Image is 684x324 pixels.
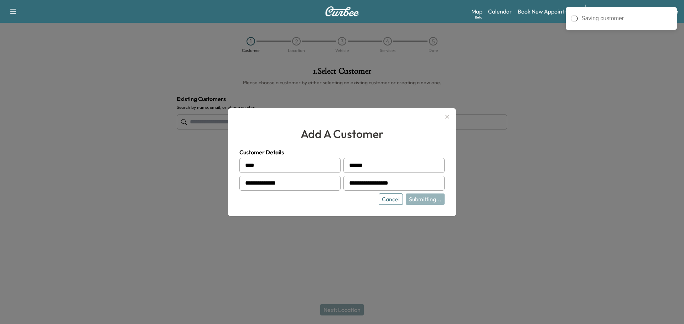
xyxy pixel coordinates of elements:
[239,148,445,156] h4: Customer Details
[379,193,403,205] button: Cancel
[325,6,359,16] img: Curbee Logo
[581,14,672,23] div: Saving customer
[488,7,512,16] a: Calendar
[471,7,482,16] a: MapBeta
[475,15,482,20] div: Beta
[239,125,445,142] h2: add a customer
[518,7,578,16] a: Book New Appointment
